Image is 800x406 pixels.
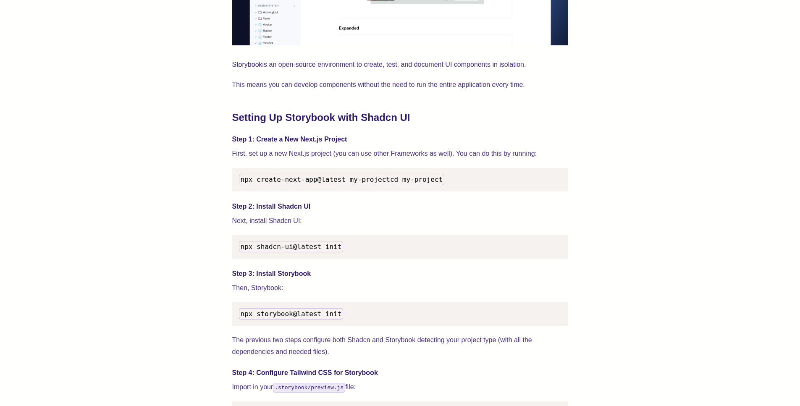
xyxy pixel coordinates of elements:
[241,175,390,183] span: npx create-next-app@latest my-project
[232,111,568,124] h2: Setting Up Storybook with Shadcn UI
[241,243,342,251] span: npx shadcn-ui@latest init
[232,381,568,393] p: Import in your file:
[273,383,345,393] code: .storybook/preview.js
[239,174,445,185] code: cd my-project
[241,310,342,318] span: npx storybook@latest init
[232,134,568,144] h4: Step 1: Create a New Next.js Project
[232,368,568,378] h4: Step 4: Configure Tailwind CSS for Storybook
[232,269,568,279] h4: Step 3: Install Storybook
[232,79,568,91] p: This means you can develop components without the need to run the entire application every time.
[232,334,568,358] p: The previous two steps configure both Shadcn and Storybook detecting your project type (with all ...
[232,282,568,294] p: Then, Storybook:
[232,148,568,160] p: First, set up a new Next.js project (you can use other Frameworks as well). You can do this by ru...
[232,215,568,227] p: Next, install Shadcn UI:
[232,59,568,71] p: is an open-source environment to create, test, and document UI components in isolation.
[232,202,568,212] h4: Step 2: Install Shadcn UI
[232,61,262,68] a: Storybook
